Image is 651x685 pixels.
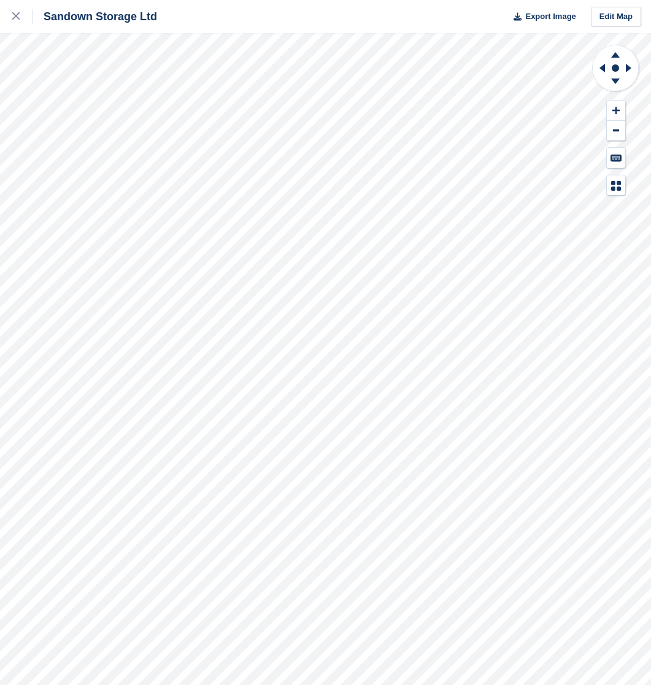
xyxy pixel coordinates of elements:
[591,7,641,27] a: Edit Map
[506,7,576,27] button: Export Image
[607,101,625,121] button: Zoom In
[607,175,625,196] button: Map Legend
[607,121,625,141] button: Zoom Out
[33,9,157,24] div: Sandown Storage Ltd
[607,148,625,168] button: Keyboard Shortcuts
[525,10,576,23] span: Export Image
